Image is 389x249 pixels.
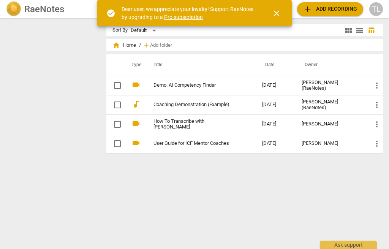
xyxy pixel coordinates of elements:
span: Add folder [150,43,172,48]
button: Table view [365,25,377,36]
span: videocam [131,80,141,89]
span: Home [112,41,136,49]
button: List view [354,25,365,36]
div: Sort By [112,27,128,33]
span: more_vert [372,81,381,90]
span: videocam [131,138,141,147]
td: [DATE] [256,134,296,153]
div: Default [131,24,159,36]
h2: RaeNotes [24,4,64,14]
td: [DATE] [256,114,296,134]
span: / [139,43,141,48]
img: Logo [6,2,21,17]
div: Ask support [320,241,377,249]
span: more_vert [372,100,381,109]
button: Upload [297,2,363,16]
div: Dear user, we appreciate your loyalty! Support RaeNotes by upgrading to a [122,5,258,21]
span: check_circle [106,9,115,18]
span: view_module [344,26,353,35]
a: Pro subscription [164,14,203,20]
a: Demo: AI Competency Finder [153,82,235,88]
span: add [303,5,312,14]
td: [DATE] [256,76,296,95]
div: [PERSON_NAME] (RaeNotes) [302,80,360,91]
span: close [272,9,281,18]
div: [PERSON_NAME] [302,121,360,127]
span: Add recording [303,5,357,14]
span: table_chart [368,27,375,34]
th: Date [256,54,296,76]
span: view_list [355,26,364,35]
span: videocam [131,119,141,128]
span: more_vert [372,120,381,129]
a: How To Transcribe with [PERSON_NAME] [153,119,235,130]
span: more_vert [372,139,381,148]
div: [PERSON_NAME] [302,141,360,146]
button: Close [267,4,286,22]
th: Type [125,54,144,76]
span: home [112,41,120,49]
td: [DATE] [256,95,296,114]
th: Owner [296,54,366,76]
a: User Guide for ICF Mentor Coaches [153,141,235,146]
a: Coaching Demonstration (Example) [153,102,235,108]
span: add [142,41,150,49]
a: LogoRaeNotes [6,2,99,17]
button: Tile view [343,25,354,36]
button: TL [369,2,383,16]
div: [PERSON_NAME] (RaeNotes) [302,99,360,111]
span: audiotrack [131,100,141,109]
th: Title [144,54,256,76]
